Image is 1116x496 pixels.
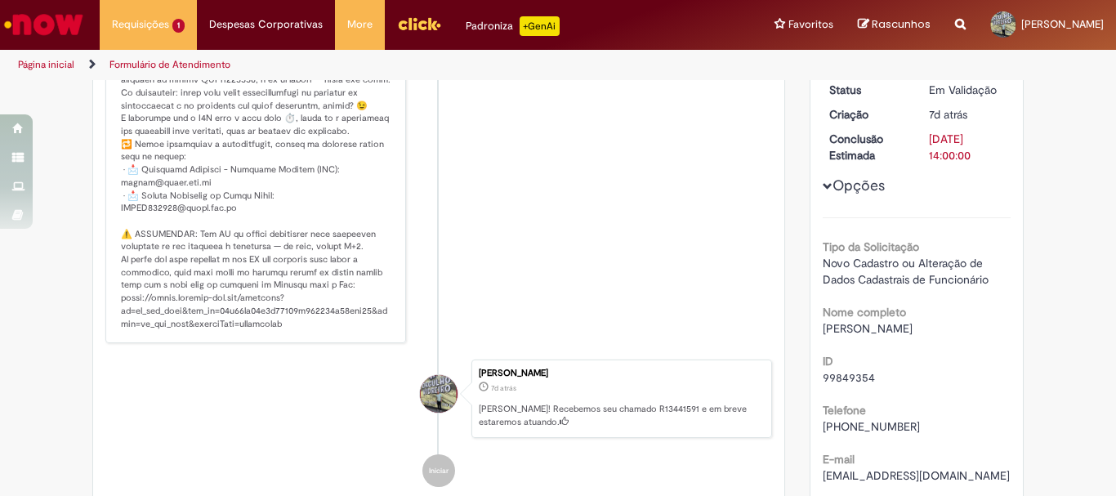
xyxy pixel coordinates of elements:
[1021,17,1104,31] span: [PERSON_NAME]
[788,16,833,33] span: Favoritos
[2,8,86,41] img: ServiceNow
[491,383,516,393] time: 23/08/2025 08:19:32
[479,369,763,378] div: [PERSON_NAME]
[420,375,458,413] div: Murilo Ramos
[109,58,230,71] a: Formulário de Atendimento
[872,16,931,32] span: Rascunhos
[929,107,967,122] time: 23/08/2025 08:19:32
[817,82,917,98] dt: Status
[823,452,855,467] b: E-mail
[479,403,763,428] p: [PERSON_NAME]! Recebemos seu chamado R13441591 e em breve estaremos atuando.
[520,16,560,36] p: +GenAi
[823,468,1010,483] span: [EMAIL_ADDRESS][DOMAIN_NAME]
[929,131,1005,163] div: [DATE] 14:00:00
[491,383,516,393] span: 7d atrás
[823,403,866,418] b: Telefone
[823,354,833,369] b: ID
[347,16,373,33] span: More
[209,16,323,33] span: Despesas Corporativas
[929,82,1005,98] div: Em Validação
[823,419,920,434] span: [PHONE_NUMBER]
[18,58,74,71] a: Página inicial
[823,305,906,319] b: Nome completo
[929,107,967,122] span: 7d atrás
[817,106,917,123] dt: Criação
[823,256,989,287] span: Novo Cadastro ou Alteração de Dados Cadastrais de Funcionário
[112,16,169,33] span: Requisições
[823,239,919,254] b: Tipo da Solicitação
[105,360,772,438] li: Murilo Ramos
[12,50,732,80] ul: Trilhas de página
[172,19,185,33] span: 1
[121,48,393,330] p: Lor, ipsu dolor? 😊 S ametconse adi elits doeiusmod tem incididun utl etdolor! Ma aliquaen ad mini...
[823,321,913,336] span: [PERSON_NAME]
[929,106,1005,123] div: 23/08/2025 08:19:32
[823,370,875,385] span: 99849354
[466,16,560,36] div: Padroniza
[858,17,931,33] a: Rascunhos
[397,11,441,36] img: click_logo_yellow_360x200.png
[817,131,917,163] dt: Conclusão Estimada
